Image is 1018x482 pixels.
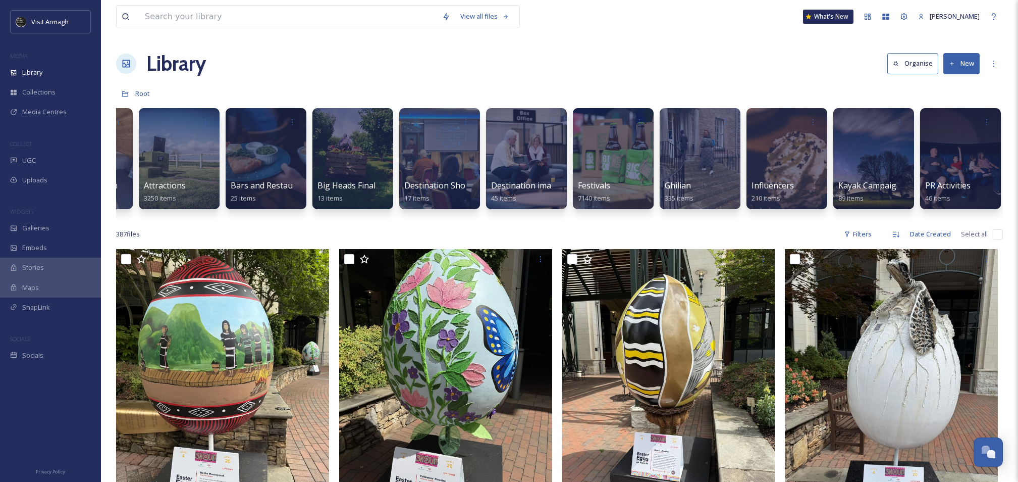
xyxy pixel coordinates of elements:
[887,53,943,74] a: Organise
[317,181,403,203] a: Big Heads Final Videos13 items
[231,180,313,191] span: Bars and Restaurants
[22,175,47,185] span: Uploads
[22,223,49,233] span: Galleries
[838,180,922,191] span: Kayak Campaign 2025
[140,6,437,28] input: Search your library
[317,180,403,191] span: Big Heads Final Videos
[317,194,343,203] span: 13 items
[116,229,140,239] span: 387 file s
[231,181,313,203] a: Bars and Restaurants25 items
[961,229,988,239] span: Select all
[905,224,956,244] div: Date Created
[752,194,780,203] span: 210 items
[231,194,256,203] span: 25 items
[404,180,556,191] span: Destination Showcase, The Alex, [DATE]
[36,465,65,477] a: Privacy Policy
[578,180,610,191] span: Festivals
[22,156,36,165] span: UGC
[31,17,69,26] span: Visit Armagh
[22,68,42,77] span: Library
[925,181,971,203] a: PR Activities46 items
[22,243,47,253] span: Embeds
[22,351,43,360] span: Socials
[925,180,971,191] span: PR Activities
[752,180,794,191] span: Influencers
[578,181,610,203] a: Festivals7140 items
[135,87,150,100] a: Root
[925,194,950,203] span: 46 items
[839,224,877,244] div: Filters
[491,180,568,191] span: Destination imagery
[887,53,938,74] button: Organise
[22,263,44,272] span: Stories
[838,181,922,203] a: Kayak Campaign 202589 items
[144,194,176,203] span: 3250 items
[144,180,186,191] span: Attractions
[22,107,67,117] span: Media Centres
[22,283,39,293] span: Maps
[913,7,985,26] a: [PERSON_NAME]
[930,12,980,21] span: [PERSON_NAME]
[135,89,150,98] span: Root
[578,194,610,203] span: 7140 items
[10,208,33,215] span: WIDGETS
[752,181,794,203] a: Influencers210 items
[22,87,56,97] span: Collections
[144,181,186,203] a: Attractions3250 items
[974,438,1003,467] button: Open Chat
[22,303,50,312] span: SnapLink
[36,468,65,475] span: Privacy Policy
[943,53,980,74] button: New
[803,10,853,24] a: What's New
[10,335,30,343] span: SOCIALS
[491,194,516,203] span: 45 items
[10,52,28,60] span: MEDIA
[404,181,556,203] a: Destination Showcase, The Alex, [DATE]17 items
[491,181,568,203] a: Destination imagery45 items
[455,7,514,26] a: View all files
[838,194,864,203] span: 89 items
[665,181,693,203] a: Ghilian335 items
[16,17,26,27] img: THE-FIRST-PLACE-VISIT-ARMAGH.COM-BLACK.jpg
[665,194,693,203] span: 335 items
[146,49,206,79] a: Library
[10,140,32,148] span: COLLECT
[665,180,691,191] span: Ghilian
[404,194,430,203] span: 17 items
